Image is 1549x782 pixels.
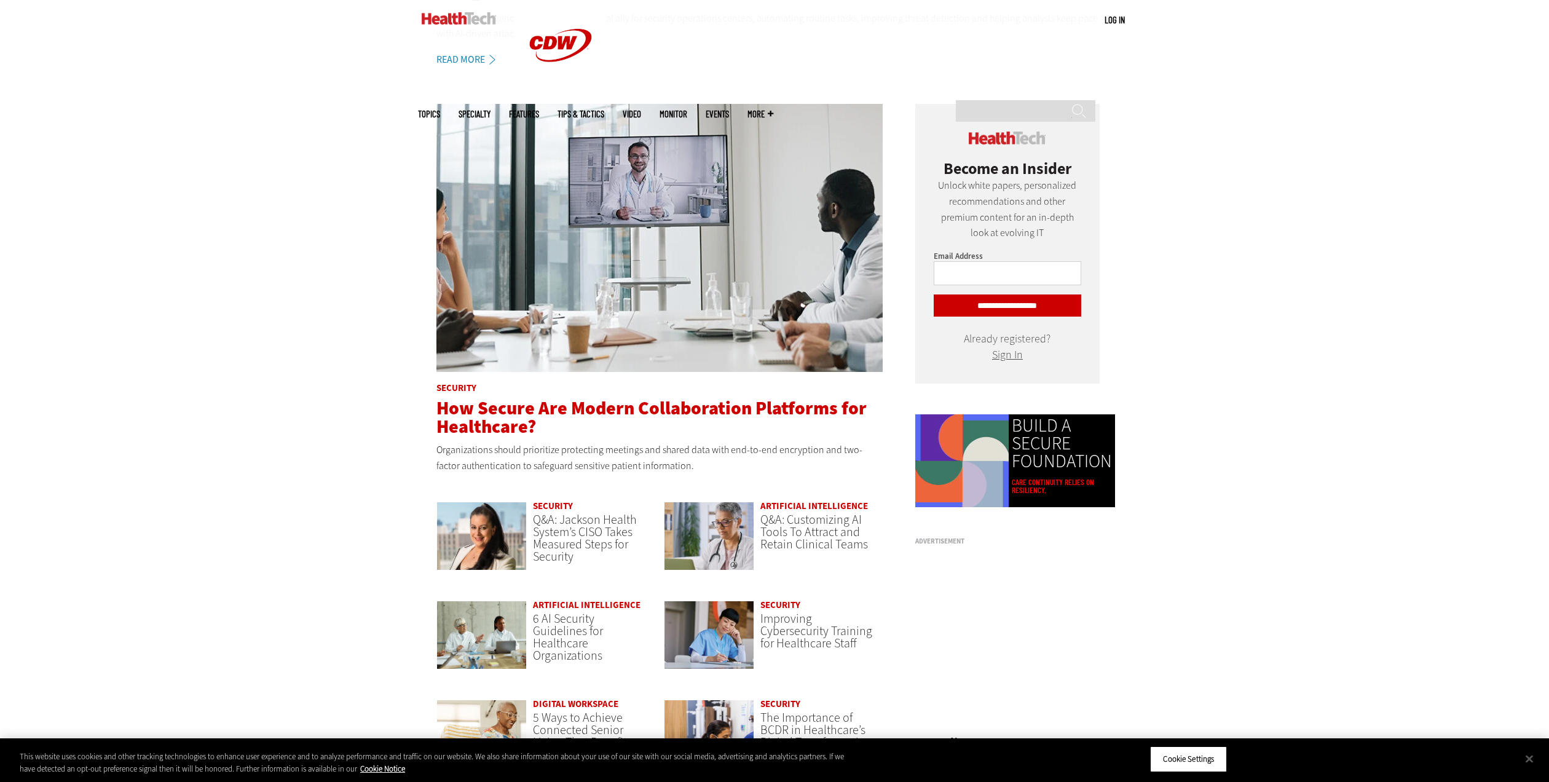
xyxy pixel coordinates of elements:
[533,500,573,512] a: Security
[934,178,1081,240] p: Unlock white papers, personalized recommendations and other premium content for an in-depth look ...
[664,502,754,571] img: doctor on laptop
[664,700,754,768] img: Doctors reviewing tablet
[934,335,1081,359] div: Already registered?
[747,109,773,119] span: More
[1516,745,1543,772] button: Close
[1105,14,1125,25] a: Log in
[558,109,604,119] a: Tips & Tactics
[915,414,1009,508] img: Colorful animated shapes
[533,511,637,565] a: Q&A: Jackson Health System’s CISO Takes Measured Steps for Security
[760,709,872,751] a: The Importance of BCDR in Healthcare’s Digital Transformation
[760,500,868,512] a: Artificial Intelligence
[664,601,754,681] a: nurse studying on computer
[436,502,527,571] img: Connie Barrera
[533,599,640,611] a: Artificial Intelligence
[436,442,883,473] p: Organizations should prioritize protecting meetings and shared data with end-to-end encryption an...
[436,601,527,669] img: Doctors meeting in the office
[664,502,754,582] a: doctor on laptop
[1012,478,1112,494] a: Care continuity relies on resiliency.
[664,700,754,780] a: Doctors reviewing tablet
[760,698,800,710] a: Security
[760,511,868,553] a: Q&A: Customizing AI Tools To Attract and Retain Clinical Teams
[760,599,800,611] a: Security
[509,109,539,119] a: Features
[436,104,883,372] img: care team speaks with physician over conference call
[360,764,405,774] a: More information about your privacy
[533,709,629,763] a: 5 Ways to Achieve Connected Senior Living That Benefit Residents and Staff
[915,538,1100,545] h3: Advertisement
[436,382,476,394] a: Security
[660,109,687,119] a: MonITor
[760,610,872,652] a: Improving Cybersecurity Training for Healthcare Staff
[514,81,607,94] a: CDW
[1150,746,1227,772] button: Cookie Settings
[915,550,1100,703] iframe: advertisement
[934,251,983,261] label: Email Address
[436,396,867,439] a: How Secure Are Modern Collaboration Platforms for Healthcare?
[664,601,754,669] img: nurse studying on computer
[1105,14,1125,26] div: User menu
[992,347,1023,362] a: Sign In
[436,700,527,780] a: Networking Solutions for Senior Living
[623,109,641,119] a: Video
[436,601,527,681] a: Doctors meeting in the office
[706,109,729,119] a: Events
[436,502,527,582] a: Connie Barrera
[969,132,1046,144] img: cdw insider logo
[533,698,618,710] a: Digital Workspace
[533,610,603,664] a: 6 AI Security Guidelines for Healthcare Organizations
[436,700,527,768] img: Networking Solutions for Senior Living
[436,104,883,374] a: care team speaks with physician over conference call
[459,109,491,119] span: Specialty
[1012,417,1112,471] a: BUILD A SECURE FOUNDATION
[418,109,440,119] span: Topics
[422,12,496,25] img: Home
[944,158,1071,179] span: Become an Insider
[915,736,1100,751] h3: Trending Now
[20,751,852,775] div: This website uses cookies and other tracking technologies to enhance user experience and to analy...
